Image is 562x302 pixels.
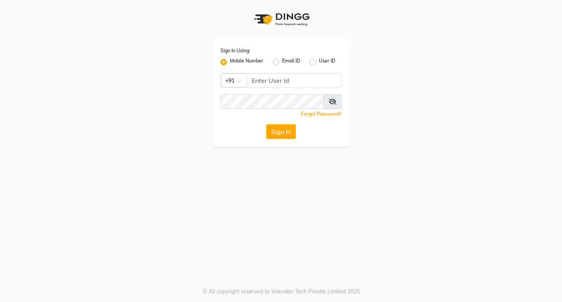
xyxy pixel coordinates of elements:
button: Sign In [266,124,296,139]
label: Email ID [282,57,300,67]
img: logo1.svg [250,8,312,31]
label: Mobile Number [230,57,263,67]
input: Username [221,94,324,109]
a: Forgot Password? [301,111,341,117]
label: Sign In Using: [221,47,250,54]
input: Username [247,73,341,88]
label: User ID [319,57,335,67]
